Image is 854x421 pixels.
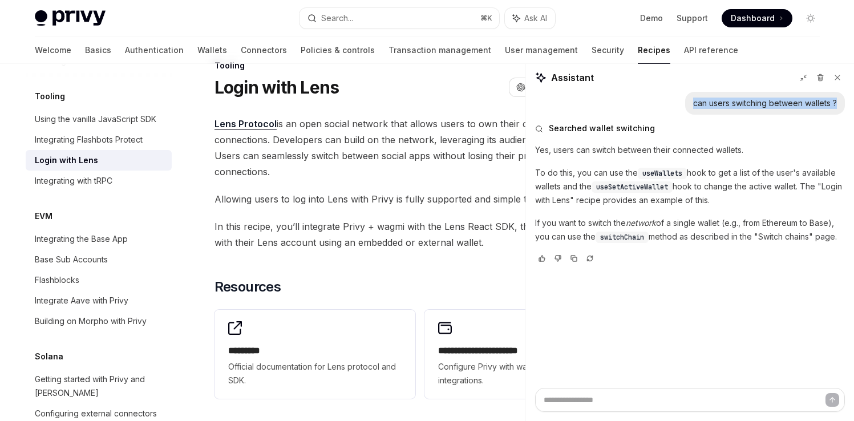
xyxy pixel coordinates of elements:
a: Support [677,13,708,24]
a: User management [505,37,578,64]
span: Dashboard [731,13,775,24]
div: Search... [321,11,353,25]
img: light logo [35,10,106,26]
a: Connectors [241,37,287,64]
div: Flashblocks [35,273,79,287]
a: Wallets [197,37,227,64]
a: Welcome [35,37,71,64]
a: Basics [85,37,111,64]
div: Integrating with tRPC [35,174,112,188]
span: In this recipe, you’ll integrate Privy + wagmi with the Lens React SDK, then let users log in wit... [214,218,626,250]
span: Configure Privy with wagmi for EVM integrations. [438,360,612,387]
a: Login with Lens [26,150,172,171]
span: Assistant [551,71,594,84]
span: is an open social network that allows users to own their content and connections. Developers can ... [214,116,626,180]
a: Recipes [638,37,670,64]
p: If you want to switch the of a single wallet (e.g., from Ethereum to Base), you can use the metho... [535,216,845,244]
a: Base Sub Accounts [26,249,172,270]
button: Toggle dark mode [802,9,820,27]
div: Getting started with Privy and [PERSON_NAME] [35,373,165,400]
a: API reference [684,37,738,64]
h5: EVM [35,209,52,223]
span: Ask AI [524,13,547,24]
span: useWallets [642,169,682,178]
a: Using the vanilla JavaScript SDK [26,109,172,129]
button: Open in ChatGPT [509,78,606,97]
div: can users switching between wallets ? [693,98,837,109]
div: Login with Lens [35,153,98,167]
button: Send message [825,393,839,407]
a: Lens Protocol [214,118,277,130]
span: useSetActiveWallet [596,183,668,192]
button: Searched wallet switching [535,123,845,134]
a: Flashblocks [26,270,172,290]
span: switchChain [600,233,644,242]
div: Integrating the Base App [35,232,128,246]
div: Base Sub Accounts [35,253,108,266]
h1: Login with Lens [214,77,339,98]
a: Building on Morpho with Privy [26,311,172,331]
div: Configuring external connectors [35,407,157,420]
a: Integrating with tRPC [26,171,172,191]
div: Integrate Aave with Privy [35,294,128,307]
button: Search...⌘K [299,8,499,29]
span: Resources [214,278,281,296]
span: Allowing users to log into Lens with Privy is fully supported and simple to integrate. [214,191,626,207]
button: Ask AI [505,8,555,29]
h5: Tooling [35,90,65,103]
div: Tooling [214,60,626,71]
a: **** ****Official documentation for Lens protocol and SDK. [214,310,415,399]
span: ⌘ K [480,14,492,23]
div: Using the vanilla JavaScript SDK [35,112,156,126]
a: Dashboard [722,9,792,27]
div: Integrating Flashbots Protect [35,133,143,147]
a: Demo [640,13,663,24]
a: Integrate Aave with Privy [26,290,172,311]
span: Searched wallet switching [549,123,655,134]
a: Integrating Flashbots Protect [26,129,172,150]
span: Official documentation for Lens protocol and SDK. [228,360,402,387]
a: Security [592,37,624,64]
p: Yes, users can switch between their connected wallets. [535,143,845,157]
em: network [626,218,656,228]
a: Integrating the Base App [26,229,172,249]
h5: Solana [35,350,63,363]
a: Transaction management [388,37,491,64]
div: Building on Morpho with Privy [35,314,147,328]
a: Getting started with Privy and [PERSON_NAME] [26,369,172,403]
p: To do this, you can use the hook to get a list of the user's available wallets and the hook to ch... [535,166,845,207]
a: Policies & controls [301,37,375,64]
a: Authentication [125,37,184,64]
